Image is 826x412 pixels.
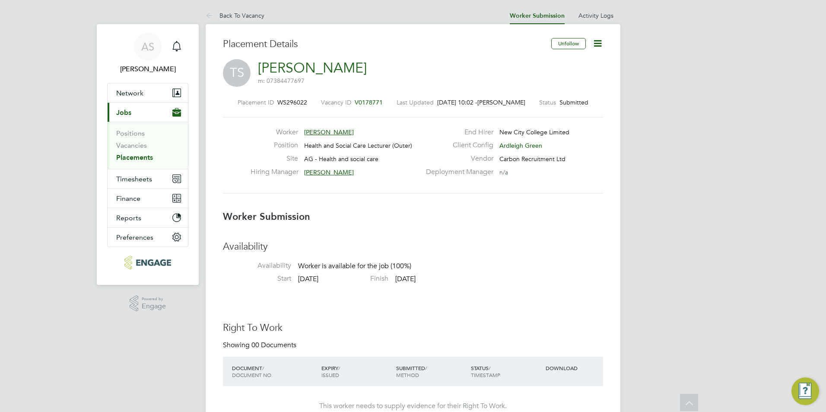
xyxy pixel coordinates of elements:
[510,12,565,19] a: Worker Submission
[258,60,367,76] a: [PERSON_NAME]
[116,175,152,183] span: Timesheets
[397,98,434,106] label: Last Updated
[421,154,493,163] label: Vendor
[223,59,251,87] span: TS
[277,98,307,106] span: WS296022
[298,262,411,270] span: Worker is available for the job (100%)
[543,360,603,376] div: DOWNLOAD
[338,364,340,371] span: /
[116,129,145,137] a: Positions
[499,128,569,136] span: New City College Limited
[437,98,477,106] span: [DATE] 10:02 -
[223,211,310,222] b: Worker Submission
[141,41,154,52] span: AS
[394,360,469,383] div: SUBMITTED
[223,322,603,334] h3: Right To Work
[251,154,298,163] label: Site
[97,24,199,285] nav: Main navigation
[232,402,594,411] div: This worker needs to supply evidence for their Right To Work.
[108,103,188,122] button: Jobs
[320,274,388,283] label: Finish
[108,83,188,102] button: Network
[469,360,543,383] div: STATUS
[108,169,188,188] button: Timesheets
[223,38,545,51] h3: Placement Details
[304,168,354,176] span: [PERSON_NAME]
[551,38,586,49] button: Unfollow
[116,141,147,149] a: Vacancies
[321,371,339,378] span: ISSUED
[107,64,188,74] span: Avais Sabir
[258,77,305,85] span: m: 07384477697
[425,364,427,371] span: /
[471,371,500,378] span: TIMESTAMP
[477,98,525,106] span: [PERSON_NAME]
[421,128,493,137] label: End Hirer
[124,256,171,269] img: carbonrecruitment-logo-retina.png
[116,233,153,241] span: Preferences
[355,98,383,106] span: V0178771
[116,89,143,97] span: Network
[142,295,166,303] span: Powered by
[304,142,412,149] span: Health and Social Care Lecturer (Outer)
[108,122,188,169] div: Jobs
[421,168,493,177] label: Deployment Manager
[230,360,319,383] div: DOCUMENT
[223,274,291,283] label: Start
[108,189,188,208] button: Finance
[116,214,141,222] span: Reports
[489,364,490,371] span: /
[319,360,394,383] div: EXPIRY
[396,371,419,378] span: METHOD
[304,155,378,163] span: AG - Health and social care
[304,128,354,136] span: [PERSON_NAME]
[559,98,588,106] span: Submitted
[262,364,264,371] span: /
[499,168,508,176] span: n/a
[251,341,296,349] span: 00 Documents
[298,275,318,283] span: [DATE]
[578,12,613,19] a: Activity Logs
[395,275,416,283] span: [DATE]
[321,98,351,106] label: Vacancy ID
[108,208,188,227] button: Reports
[108,228,188,247] button: Preferences
[223,261,291,270] label: Availability
[421,141,493,150] label: Client Config
[223,241,603,253] h3: Availability
[791,377,819,405] button: Engage Resource Center
[116,153,153,162] a: Placements
[251,168,298,177] label: Hiring Manager
[232,371,273,378] span: DOCUMENT NO.
[539,98,556,106] label: Status
[116,108,131,117] span: Jobs
[142,303,166,310] span: Engage
[116,194,140,203] span: Finance
[107,33,188,74] a: AS[PERSON_NAME]
[499,155,565,163] span: Carbon Recruitment Ltd
[130,295,166,312] a: Powered byEngage
[206,12,264,19] a: Back To Vacancy
[107,256,188,269] a: Go to home page
[238,98,274,106] label: Placement ID
[251,141,298,150] label: Position
[499,142,542,149] span: Ardleigh Green
[223,341,298,350] div: Showing
[251,128,298,137] label: Worker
